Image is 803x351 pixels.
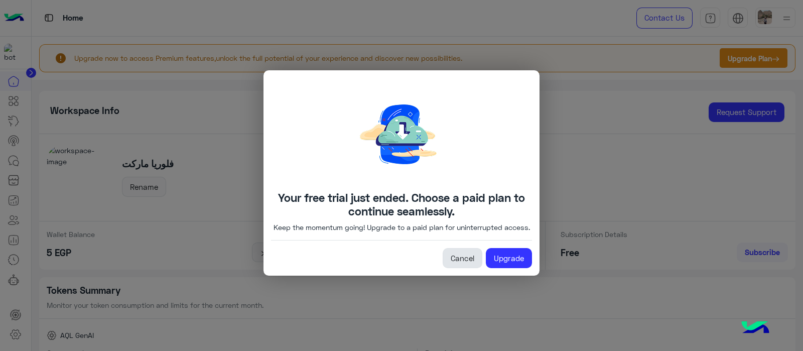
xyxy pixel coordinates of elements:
[274,222,530,232] p: Keep the momentum going! Upgrade to a paid plan for uninterrupted access.
[486,248,532,268] a: Upgrade
[443,248,482,268] a: Cancel
[271,191,532,218] h4: Your free trial just ended. Choose a paid plan to continue seamlessly.
[326,78,477,191] img: Downloading.png
[738,311,773,346] img: hulul-logo.png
